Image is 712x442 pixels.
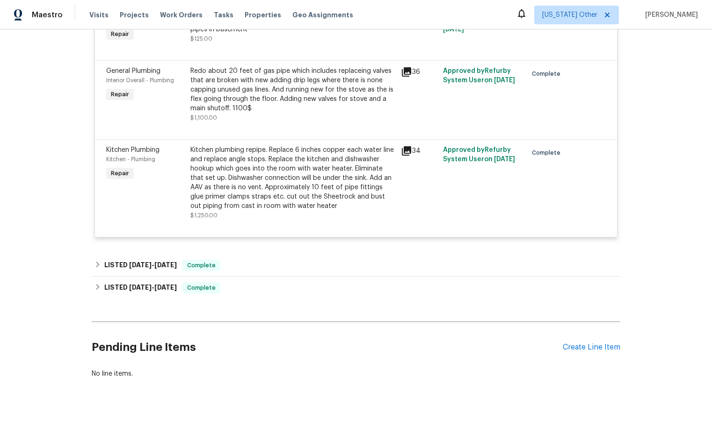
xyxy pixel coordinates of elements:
h6: LISTED [104,260,177,271]
span: Complete [532,148,564,157]
span: Interior Overall - Plumbing [106,78,174,83]
span: Approved by Refurby System User on [443,68,515,84]
span: Repair [107,29,133,39]
div: No line items. [92,369,620,378]
span: [DATE] [494,156,515,163]
h6: LISTED [104,282,177,293]
span: $1,100.00 [190,115,217,121]
span: Maestro [32,10,63,20]
span: [DATE] [494,77,515,84]
span: [DATE] [443,26,464,33]
span: [DATE] [154,262,177,268]
span: Complete [532,69,564,78]
span: [DATE] [129,284,152,291]
span: Properties [245,10,281,20]
span: Kitchen Plumbing [106,147,160,153]
span: General Plumbing [106,68,160,74]
span: Repair [107,90,133,99]
span: [DATE] [154,284,177,291]
span: Projects [120,10,149,20]
span: [US_STATE] Other [542,10,597,20]
span: [PERSON_NAME] [641,10,698,20]
span: Kitchen - Plumbing [106,157,155,162]
span: Visits [89,10,109,20]
span: Work Orders [160,10,203,20]
div: 34 [401,145,437,157]
span: Complete [183,283,219,292]
div: Kitchen plumbing repipe. Replace 6 inches copper each water line and replace angle stops. Replace... [190,145,395,211]
span: $125.00 [190,36,212,42]
div: Redo about 20 feet of gas pipe which includes replaceing valves that are broken with new adding d... [190,66,395,113]
span: [DATE] [129,262,152,268]
span: Complete [183,261,219,270]
div: Create Line Item [563,343,620,352]
span: Tasks [214,12,233,18]
span: Approved by Refurby System User on [443,147,515,163]
div: 36 [401,66,437,78]
span: $1,250.00 [190,213,218,218]
span: Repair [107,169,133,178]
span: - [129,262,177,268]
h2: Pending Line Items [92,326,563,369]
div: LISTED [DATE]-[DATE]Complete [92,277,620,299]
div: LISTED [DATE]-[DATE]Complete [92,254,620,277]
span: Geo Assignments [292,10,353,20]
span: - [129,284,177,291]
